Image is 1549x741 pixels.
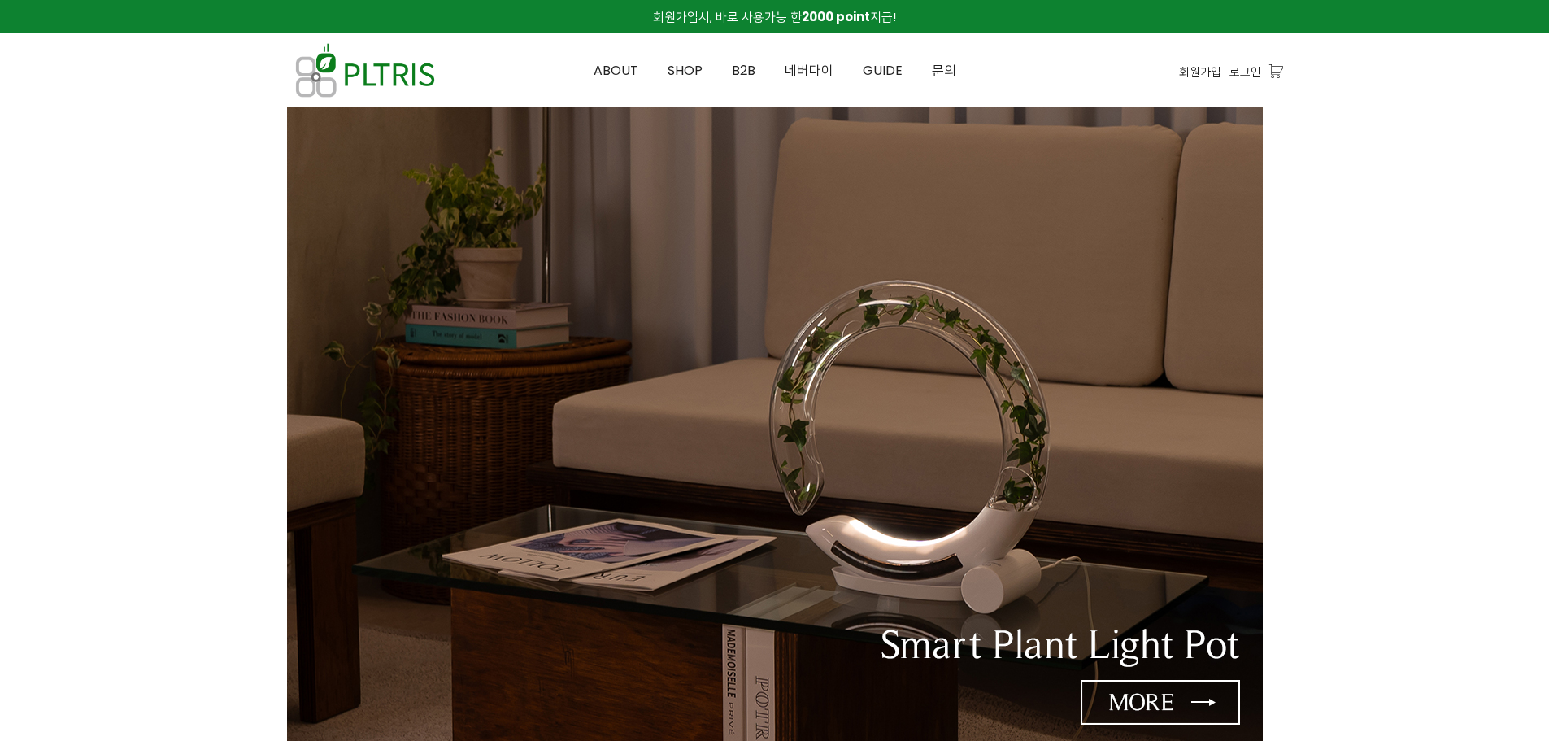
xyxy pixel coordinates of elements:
a: GUIDE [848,34,917,107]
span: 회원가입시, 바로 사용가능 한 지급! [653,8,896,25]
span: ABOUT [594,61,638,80]
span: 네버다이 [785,61,833,80]
span: GUIDE [863,61,903,80]
span: B2B [732,61,755,80]
a: 회원가입 [1179,63,1221,81]
a: ABOUT [579,34,653,107]
span: 문의 [932,61,956,80]
strong: 2000 point [802,8,870,25]
a: SHOP [653,34,717,107]
a: 문의 [917,34,971,107]
span: SHOP [668,61,703,80]
a: B2B [717,34,770,107]
a: 로그인 [1229,63,1261,81]
a: 네버다이 [770,34,848,107]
